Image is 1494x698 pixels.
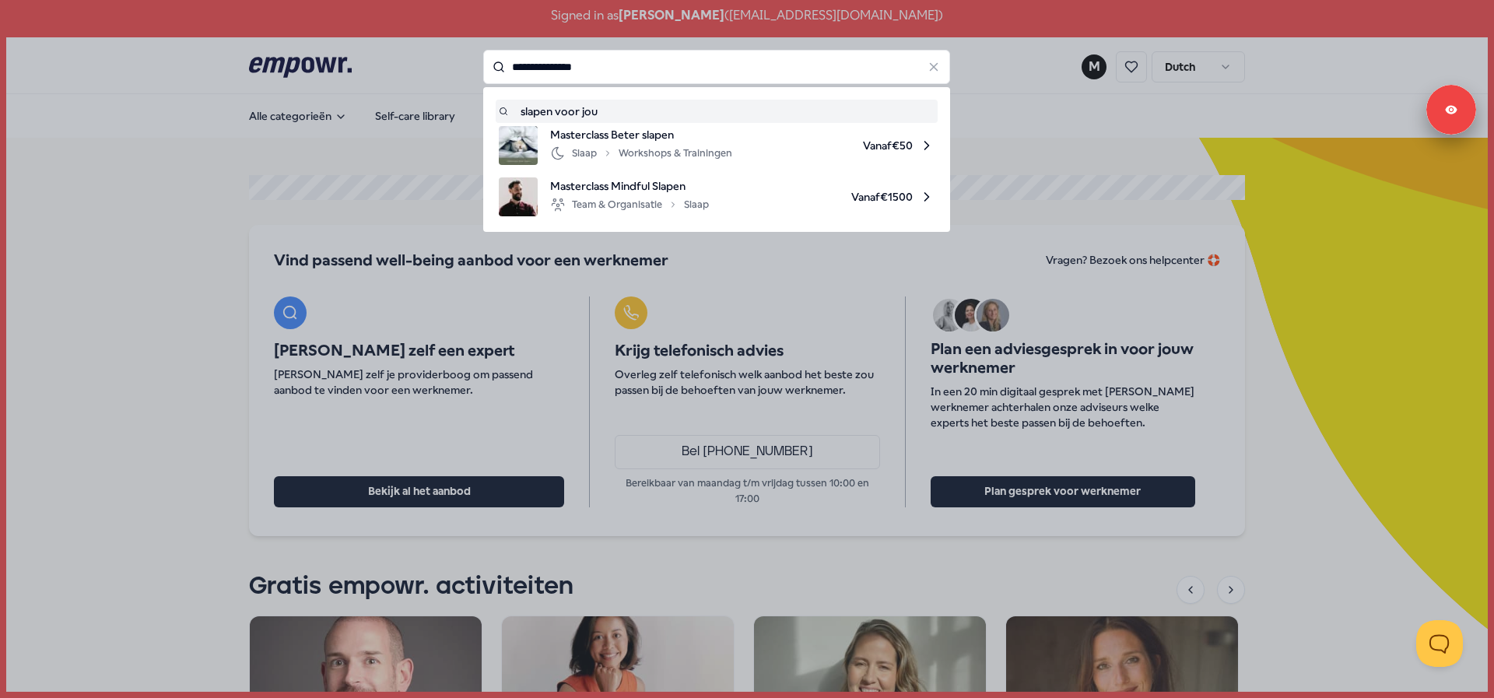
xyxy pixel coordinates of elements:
[745,126,935,165] span: Vanaf € 50
[499,126,538,165] img: product image
[1416,620,1463,667] iframe: Help Scout Beacon - Open
[483,50,950,84] input: Search for products, categories or subcategories
[721,177,935,216] span: Vanaf € 1500
[550,144,732,163] div: Slaap Workshops & Trainingen
[550,177,709,195] span: Masterclass Mindful Slapen
[499,103,935,120] a: slapen voor jou
[550,126,732,143] span: Masterclass Beter slapen
[499,126,935,165] a: product imageMasterclass Beter slapenSlaapWorkshops & TrainingenVanaf€50
[499,177,538,216] img: product image
[550,195,709,214] div: Team & Organisatie Slaap
[499,177,935,216] a: product imageMasterclass Mindful SlapenTeam & OrganisatieSlaapVanaf€1500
